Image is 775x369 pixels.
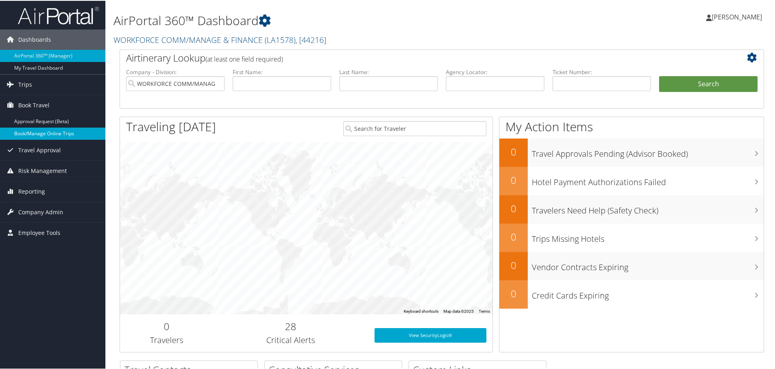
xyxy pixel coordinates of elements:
[265,34,295,45] span: ( LA1578 )
[122,303,149,314] a: Open this area in Google Maps (opens a new window)
[499,258,528,271] h2: 0
[499,173,528,186] h2: 0
[499,279,764,308] a: 0Credit Cards Expiring
[532,285,764,301] h3: Credit Cards Expiring
[219,334,362,345] h3: Critical Alerts
[122,303,149,314] img: Google
[532,257,764,272] h3: Vendor Contracts Expiring
[499,144,528,158] h2: 0
[126,319,207,333] h2: 0
[18,5,99,24] img: airportal-logo.png
[18,94,49,115] span: Book Travel
[499,166,764,194] a: 0Hotel Payment Authorizations Failed
[552,67,651,75] label: Ticket Number:
[113,11,551,28] h1: AirPortal 360™ Dashboard
[443,308,474,313] span: Map data ©2025
[18,29,51,49] span: Dashboards
[499,194,764,223] a: 0Travelers Need Help (Safety Check)
[499,286,528,300] h2: 0
[343,120,486,135] input: Search for Traveler
[446,67,544,75] label: Agency Locator:
[499,117,764,134] h1: My Action Items
[659,75,758,92] button: Search
[295,34,326,45] span: , [ 44216 ]
[18,181,45,201] span: Reporting
[18,222,60,242] span: Employee Tools
[706,4,770,28] a: [PERSON_NAME]
[712,12,762,21] span: [PERSON_NAME]
[18,160,67,180] span: Risk Management
[499,229,528,243] h2: 0
[375,327,486,342] a: View SecurityLogic®
[18,74,32,94] span: Trips
[206,54,283,63] span: (at least one field required)
[339,67,438,75] label: Last Name:
[404,308,439,314] button: Keyboard shortcuts
[479,308,490,313] a: Terms (opens in new tab)
[126,117,216,134] h1: Traveling [DATE]
[233,67,331,75] label: First Name:
[499,138,764,166] a: 0Travel Approvals Pending (Advisor Booked)
[18,139,61,160] span: Travel Approval
[499,251,764,279] a: 0Vendor Contracts Expiring
[532,228,764,244] h3: Trips Missing Hotels
[126,67,225,75] label: Company - Division:
[532,200,764,215] h3: Travelers Need Help (Safety Check)
[18,201,63,222] span: Company Admin
[532,143,764,159] h3: Travel Approvals Pending (Advisor Booked)
[219,319,362,333] h2: 28
[499,201,528,215] h2: 0
[126,50,704,64] h2: Airtinerary Lookup
[113,34,326,45] a: WORKFORCE COMM/MANAGE & FINANCE
[532,172,764,187] h3: Hotel Payment Authorizations Failed
[126,334,207,345] h3: Travelers
[499,223,764,251] a: 0Trips Missing Hotels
